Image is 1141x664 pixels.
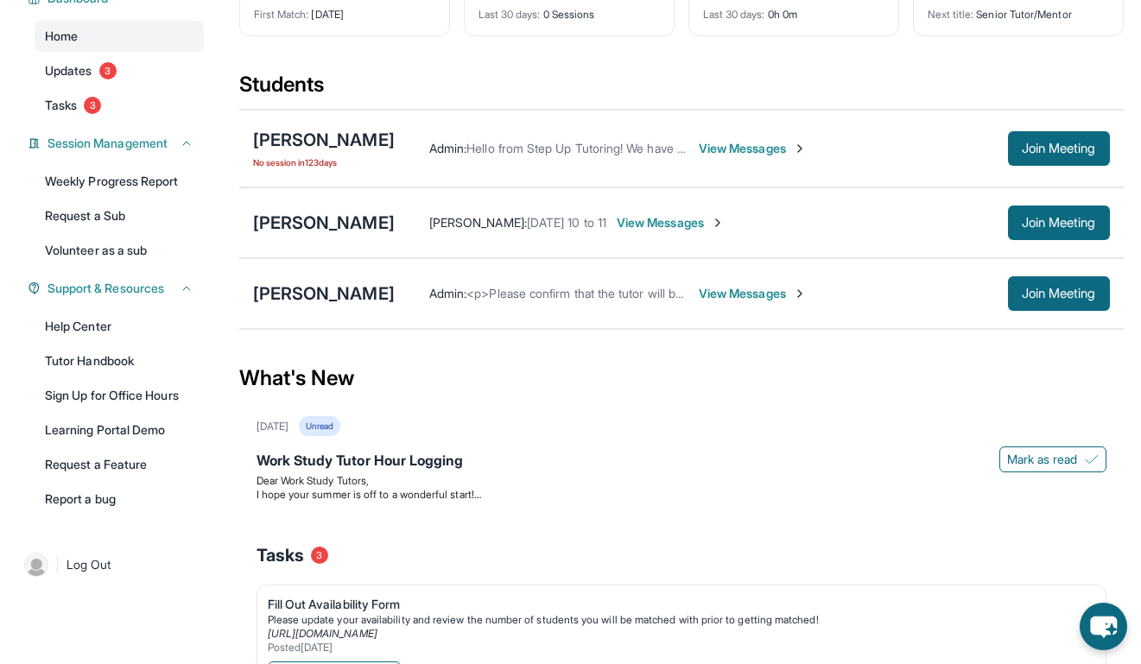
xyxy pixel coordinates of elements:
[1022,143,1096,154] span: Join Meeting
[257,450,1106,474] div: Work Study Tutor Hour Logging
[45,62,92,79] span: Updates
[257,585,1106,658] a: Fill Out Availability FormPlease update your availability and review the number of students you w...
[793,142,807,155] img: Chevron-Right
[527,215,606,230] span: [DATE] 10 to 11
[429,141,466,155] span: Admin :
[1008,206,1110,240] button: Join Meeting
[254,8,309,21] span: First Match :
[239,340,1124,416] div: What's New
[999,446,1106,472] button: Mark as read
[299,416,340,436] div: Unread
[1080,603,1127,650] button: chat-button
[257,543,304,567] span: Tasks
[48,280,164,297] span: Support & Resources
[35,90,204,121] a: Tasks3
[35,449,204,480] a: Request a Feature
[268,627,377,640] a: [URL][DOMAIN_NAME]
[35,55,204,86] a: Updates3
[466,286,1090,300] span: <p>Please confirm that the tutor will be able to attend your first assigned meeting time before j...
[99,62,117,79] span: 3
[24,553,48,577] img: user-img
[1008,131,1110,166] button: Join Meeting
[35,21,204,52] a: Home
[429,215,527,230] span: [PERSON_NAME] :
[35,200,204,231] a: Request a Sub
[35,345,204,376] a: Tutor Handbook
[699,285,807,302] span: View Messages
[311,547,328,564] span: 3
[48,135,168,152] span: Session Management
[793,287,807,300] img: Chevron-Right
[711,216,725,230] img: Chevron-Right
[1022,218,1096,228] span: Join Meeting
[35,414,204,446] a: Learning Portal Demo
[45,97,77,114] span: Tasks
[257,488,481,501] span: I hope your summer is off to a wonderful start!
[35,311,204,342] a: Help Center
[257,420,288,433] div: [DATE]
[268,641,1081,655] div: Posted [DATE]
[1022,288,1096,299] span: Join Meeting
[55,554,60,575] span: |
[429,286,466,300] span: Admin :
[35,166,204,197] a: Weekly Progress Report
[41,135,193,152] button: Session Management
[617,214,725,231] span: View Messages
[35,235,204,266] a: Volunteer as a sub
[1008,276,1110,311] button: Join Meeting
[928,8,974,21] span: Next title :
[268,613,1081,627] div: Please update your availability and review the number of students you will be matched with prior ...
[699,140,807,157] span: View Messages
[35,484,204,515] a: Report a bug
[253,211,395,235] div: [PERSON_NAME]
[84,97,101,114] span: 3
[703,8,765,21] span: Last 30 days :
[257,474,370,487] span: Dear Work Study Tutors,
[253,128,395,152] div: [PERSON_NAME]
[253,155,395,169] span: No session in 123 days
[1007,451,1078,468] span: Mark as read
[67,556,111,573] span: Log Out
[268,596,1081,613] div: Fill Out Availability Form
[41,280,193,297] button: Support & Resources
[1085,452,1099,466] img: Mark as read
[17,546,204,584] a: |Log Out
[239,71,1124,109] div: Students
[45,28,78,45] span: Home
[35,380,204,411] a: Sign Up for Office Hours
[253,281,395,306] div: [PERSON_NAME]
[479,8,541,21] span: Last 30 days :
